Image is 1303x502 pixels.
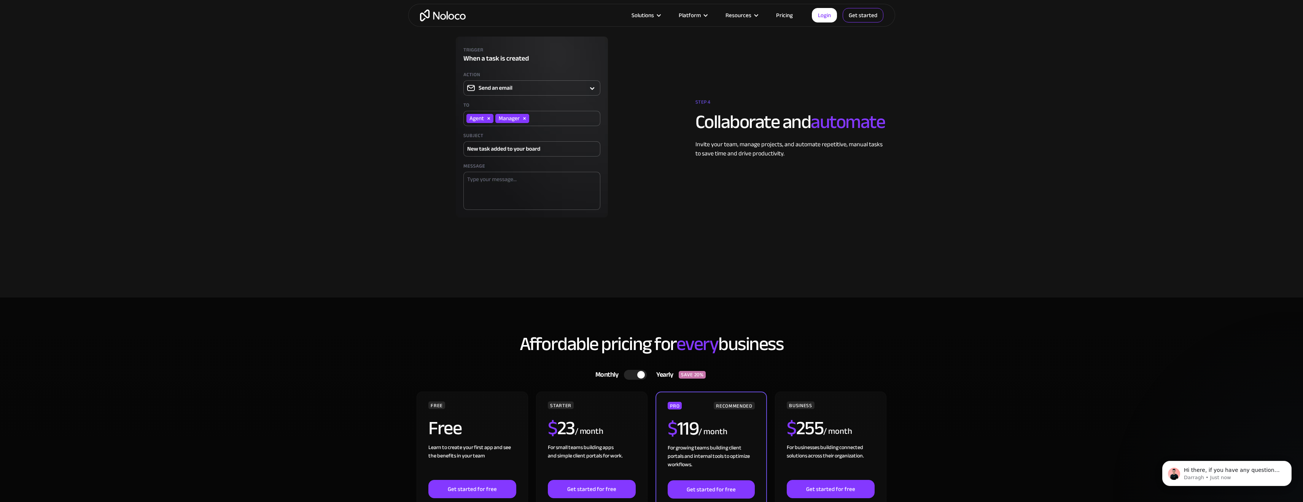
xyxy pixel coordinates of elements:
div: Monthly [586,369,624,380]
iframe: Intercom notifications message [1151,445,1303,498]
div: PRO [668,402,682,409]
a: Login [812,8,837,22]
div: Learn to create your first app and see the benefits in your team ‍ [428,443,516,480]
h2: Free [428,419,461,438]
div: For growing teams building client portals and internal tools to optimize workflows. [668,444,754,480]
div: STEP 4 [695,96,888,112]
div: Resources [725,10,751,20]
div: BUSINESS [787,401,814,409]
a: Get started [843,8,883,22]
div: For small teams building apps and simple client portals for work. ‍ [548,443,635,480]
span: $ [548,410,557,446]
span: $ [787,410,796,446]
div: Solutions [622,10,669,20]
a: Get started for free [668,480,754,499]
div: SAVE 20% [679,371,706,379]
div: STARTER [548,401,573,409]
span: $ [668,411,677,446]
h2: Affordable pricing for business [416,334,888,354]
a: Pricing [767,10,802,20]
div: / month [823,425,852,438]
h2: 119 [668,419,698,438]
a: Get started for free [548,480,635,498]
h2: Collaborate and [695,112,888,132]
div: / month [575,425,603,438]
span: every [676,326,719,362]
a: home [420,10,466,21]
div: RECOMMENDED [714,402,754,409]
span: automate [811,104,885,140]
a: Get started for free [428,480,516,498]
h2: 23 [548,419,575,438]
div: Solutions [632,10,654,20]
div: Invite your team, manage projects, and automate repetitive, manual tasks to save time and drive p... [695,140,888,158]
div: For businesses building connected solutions across their organization. ‍ [787,443,874,480]
div: / month [698,426,727,438]
h2: 255 [787,419,823,438]
a: Get started for free [787,480,874,498]
div: Platform [679,10,701,20]
div: Yearly [647,369,679,380]
div: Platform [669,10,716,20]
div: Resources [716,10,767,20]
div: FREE [428,401,445,409]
